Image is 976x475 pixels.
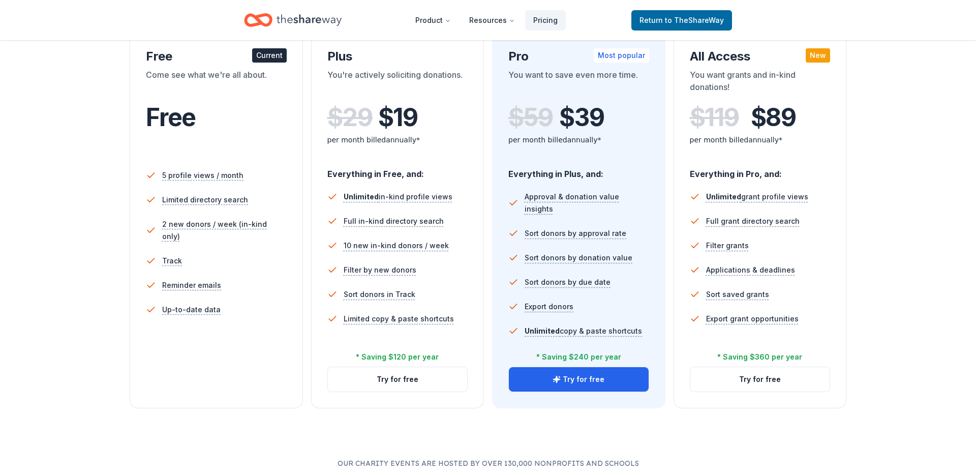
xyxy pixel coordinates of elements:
[706,215,800,227] span: Full grant directory search
[162,218,287,243] span: 2 new donors / week (in-kind only)
[690,48,831,65] div: All Access
[717,351,802,363] div: * Saving $360 per year
[344,215,444,227] span: Full in-kind directory search
[751,103,796,132] span: $ 89
[639,14,724,26] span: Return
[146,102,196,132] span: Free
[146,48,287,65] div: Free
[344,240,449,252] span: 10 new in-kind donors / week
[536,351,621,363] div: * Saving $240 per year
[41,457,935,469] p: Our charity events are hosted by over 130,000 nonprofits and schools
[525,191,649,215] span: Approval & donation value insights
[706,313,799,325] span: Export grant opportunities
[706,264,795,276] span: Applications & deadlines
[407,8,566,32] nav: Main
[525,276,611,288] span: Sort donors by due date
[344,192,379,201] span: Unlimited
[327,159,468,181] div: Everything in Free, and:
[508,69,649,97] div: You want to save even more time.
[162,169,243,182] span: 5 profile views / month
[706,288,769,301] span: Sort saved grants
[525,10,566,31] a: Pricing
[690,134,831,146] div: per month billed annually*
[162,304,221,316] span: Up-to-date data
[525,227,626,240] span: Sort donors by approval rate
[407,10,459,31] button: Product
[162,255,182,267] span: Track
[327,134,468,146] div: per month billed annually*
[461,10,523,31] button: Resources
[344,264,416,276] span: Filter by new donors
[508,134,649,146] div: per month billed annually*
[508,48,649,65] div: Pro
[706,192,808,201] span: grant profile views
[594,48,649,63] div: Most popular
[525,326,642,335] span: copy & paste shortcuts
[244,8,342,32] a: Home
[525,252,632,264] span: Sort donors by donation value
[344,313,454,325] span: Limited copy & paste shortcuts
[690,69,831,97] div: You want grants and in-kind donations!
[146,69,287,97] div: Come see what we're all about.
[806,48,830,63] div: New
[252,48,287,63] div: Current
[509,367,649,392] button: Try for free
[327,48,468,65] div: Plus
[690,159,831,181] div: Everything in Pro, and:
[690,367,830,392] button: Try for free
[344,192,452,201] span: in-kind profile views
[356,351,439,363] div: * Saving $120 per year
[508,159,649,181] div: Everything in Plus, and:
[328,367,468,392] button: Try for free
[378,103,418,132] span: $ 19
[525,326,560,335] span: Unlimited
[559,103,604,132] span: $ 39
[162,194,248,206] span: Limited directory search
[706,192,741,201] span: Unlimited
[706,240,749,252] span: Filter grants
[327,69,468,97] div: You're actively soliciting donations.
[665,16,724,24] span: to TheShareWay
[525,301,573,313] span: Export donors
[344,288,415,301] span: Sort donors in Track
[631,10,732,31] a: Returnto TheShareWay
[162,279,221,291] span: Reminder emails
